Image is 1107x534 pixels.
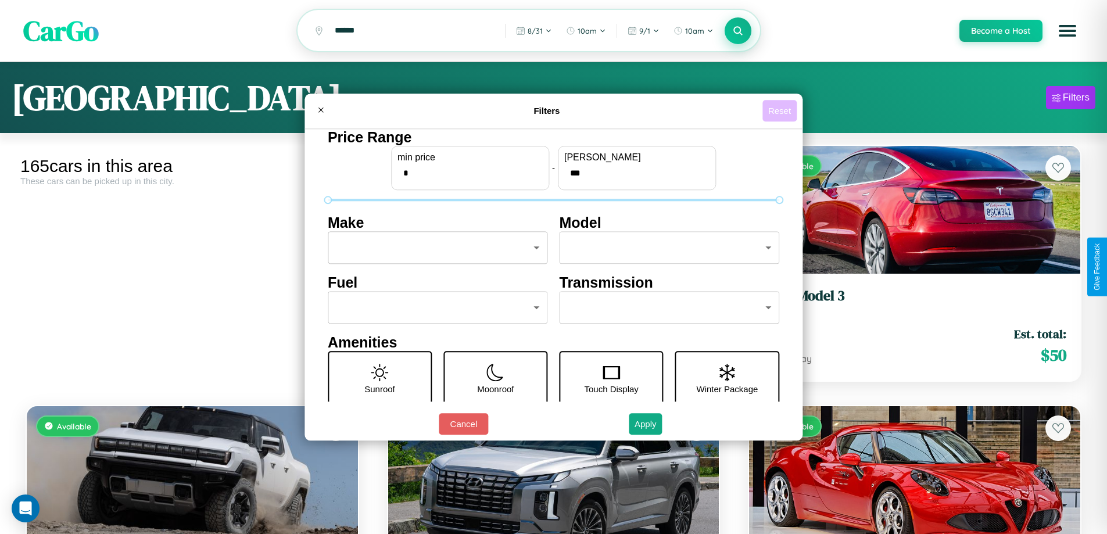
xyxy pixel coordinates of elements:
[762,100,797,121] button: Reset
[1046,86,1095,109] button: Filters
[639,26,650,35] span: 9 / 1
[439,413,488,435] button: Cancel
[763,288,1066,316] a: Tesla Model 32018
[328,129,779,146] h4: Price Range
[560,214,780,231] h4: Model
[23,12,99,50] span: CarGo
[1051,15,1084,47] button: Open menu
[477,381,514,397] p: Moonroof
[328,214,548,231] h4: Make
[1014,325,1066,342] span: Est. total:
[20,176,364,186] div: These cars can be picked up in this city.
[12,494,40,522] div: Open Intercom Messenger
[959,20,1042,42] button: Become a Host
[510,21,558,40] button: 8/31
[584,381,638,397] p: Touch Display
[364,381,395,397] p: Sunroof
[564,152,710,163] label: [PERSON_NAME]
[622,21,665,40] button: 9/1
[697,381,758,397] p: Winter Package
[685,26,704,35] span: 10am
[668,21,719,40] button: 10am
[528,26,543,35] span: 8 / 31
[629,413,662,435] button: Apply
[560,21,612,40] button: 10am
[1041,343,1066,367] span: $ 50
[331,106,762,116] h4: Filters
[1093,243,1101,291] div: Give Feedback
[12,74,342,121] h1: [GEOGRAPHIC_DATA]
[328,334,779,351] h4: Amenities
[1063,92,1090,103] div: Filters
[20,156,364,176] div: 165 cars in this area
[578,26,597,35] span: 10am
[57,421,91,431] span: Available
[560,274,780,291] h4: Transmission
[328,274,548,291] h4: Fuel
[397,152,543,163] label: min price
[763,288,1066,304] h3: Tesla Model 3
[552,160,555,175] p: -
